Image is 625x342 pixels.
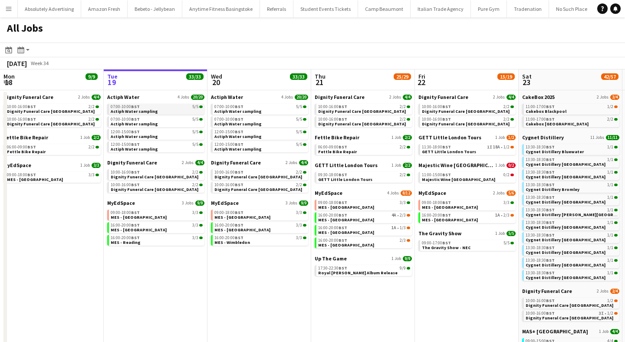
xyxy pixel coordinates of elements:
[293,0,358,17] button: Student Events Tickets
[422,121,510,127] span: Dignity Funeral Care Southampton
[418,190,446,196] span: MyEdSpace
[400,201,406,205] span: 3/3
[299,201,308,206] span: 9/9
[111,210,203,220] a: 09:00-18:00BST3/3MES - [GEOGRAPHIC_DATA]
[211,94,308,159] div: Actiph Water4 Jobs20/2007:00-10:00BST5/5Actiph Water sampling07:00-10:00BST5/5Actiph Water sampli...
[107,159,204,166] a: Dignity Funeral Care2 Jobs4/4
[315,94,365,100] span: Dignity Funeral Care
[315,190,342,196] span: MyEdSpace
[549,0,595,17] button: No Such Place
[607,170,613,174] span: 1/1
[526,195,555,200] span: 13:30-18:30
[422,177,495,182] span: Majestic Wine Christchurch
[318,121,406,127] span: Dignity Funeral Care Southampton
[526,121,589,127] span: Cakebox Edinburgh
[546,104,555,109] span: BST
[111,183,140,187] span: 10:00-16:00
[318,145,347,149] span: 06:00-09:00
[235,182,243,187] span: BST
[422,116,514,126] a: 10:00-16:00BST2/2Dignity Funeral Care [GEOGRAPHIC_DATA]
[418,190,516,196] a: MyEdSpace2 Jobs5/6
[299,160,308,165] span: 4/4
[315,134,412,141] a: Fettle Bike Repair1 Job2/2
[318,104,410,114] a: 10:00-16:00BST2/2Dignity Funeral Care [GEOGRAPHIC_DATA]
[495,213,500,217] span: 1A
[211,94,243,100] span: Actiph Water
[610,95,619,100] span: 3/4
[607,158,613,162] span: 1/1
[526,194,618,204] a: 13:30-18:30BST1/1Cygnet Distillery [GEOGRAPHIC_DATA]
[211,200,308,247] div: MyEdSpace3 Jobs9/909:00-18:00BST3/3MES - [GEOGRAPHIC_DATA]16:00-20:00BST3/3MES - [GEOGRAPHIC_DATA...
[7,116,99,126] a: 10:00-16:00BST2/2Dignity Funeral Care [GEOGRAPHIC_DATA]
[235,210,243,215] span: BST
[3,94,53,100] span: Dignity Funeral Care
[526,161,605,167] span: Cygnet Distillery Brighton
[107,94,204,100] a: Actiph Water4 Jobs20/20
[418,162,516,168] a: Majestic Wine [GEOGRAPHIC_DATA]1 Job0/2
[296,130,302,134] span: 5/5
[111,210,140,215] span: 09:00-18:00
[7,149,46,155] span: Fettle Bike Repair
[607,183,613,187] span: 1/1
[107,94,204,159] div: Actiph Water4 Jobs20/2007:00-10:00BST5/5Actiph Water sampling07:00-10:00BST5/5Actiph Water sampli...
[391,163,401,168] span: 1 Job
[296,105,302,109] span: 5/5
[522,134,619,288] div: Cygnet Distillery11 Jobs11/1113:30-18:30BST1/1Cygnet Distillery Bluewater13:30-18:30BST1/1Cygnet ...
[318,212,410,222] a: 16:00-20:00BST4A•2/3MES - [GEOGRAPHIC_DATA]
[27,172,36,178] span: BST
[526,169,618,179] a: 13:30-18:30BST1/1Cygnet Distillery [GEOGRAPHIC_DATA]
[111,141,203,151] a: 12:00-15:00BST5/5Actiph Water sampling
[3,94,101,134] div: Dignity Funeral Care2 Jobs4/410:00-16:00BST2/2Dignity Funeral Care [GEOGRAPHIC_DATA]10:00-16:00BS...
[546,194,555,200] span: BST
[214,116,306,126] a: 07:00-10:00BST5/5Actiph Water sampling
[401,191,412,196] span: 8/12
[503,117,510,122] span: 2/2
[400,213,406,217] span: 2/3
[546,169,555,175] span: BST
[389,95,401,100] span: 2 Jobs
[295,95,308,100] span: 20/20
[3,94,101,100] a: Dignity Funeral Care2 Jobs4/4
[296,117,302,122] span: 5/5
[7,173,36,177] span: 09:00-18:00
[607,117,613,122] span: 2/2
[507,135,516,140] span: 1/2
[315,162,378,168] span: GETT Little London Tours
[107,200,204,206] a: MyEdSpace3 Jobs9/9
[214,174,302,180] span: Dignity Funeral Care Aberdeen
[526,158,555,162] span: 13:30-18:30
[111,129,203,139] a: 12:00-15:00BST5/5Actiph Water sampling
[522,134,619,141] a: Cygnet Distillery11 Jobs11/11
[526,207,618,217] a: 13:30-18:30BST1/1Cygnet Distillery [PERSON_NAME][GEOGRAPHIC_DATA]
[503,105,510,109] span: 2/2
[131,182,140,187] span: BST
[111,121,158,127] span: Actiph Water sampling
[318,116,410,126] a: 10:00-16:00BST2/2Dignity Funeral Care [GEOGRAPHIC_DATA]
[315,190,412,196] a: MyEdSpace4 Jobs8/12
[526,117,555,122] span: 11:00-17:00
[178,95,189,100] span: 4 Jobs
[214,169,306,179] a: 10:00-16:00BST2/2Dignity Funeral Care [GEOGRAPHIC_DATA]
[422,173,451,177] span: 11:00-15:00
[182,160,194,165] span: 2 Jobs
[192,142,198,147] span: 5/5
[3,134,101,162] div: Fettle Bike Repair1 Job2/206:00-09:00BST2/2Fettle Bike Repair
[131,129,140,135] span: BST
[235,116,243,122] span: BST
[191,95,204,100] span: 20/20
[526,170,555,174] span: 13:30-18:30
[422,144,514,154] a: 11:30-18:00BST1I18A•1/2GETT Little London Tours
[7,105,36,109] span: 10:00-16:00
[214,210,306,220] a: 09:00-18:00BST3/3MES - [GEOGRAPHIC_DATA]
[606,135,619,140] span: 11/11
[131,104,140,109] span: BST
[92,135,101,140] span: 2/2
[235,141,243,147] span: BST
[131,116,140,122] span: BST
[131,210,140,215] span: BST
[89,117,95,122] span: 2/2
[214,117,243,122] span: 07:00-10:00
[214,187,302,192] span: Dignity Funeral Care Southampton
[526,145,555,149] span: 13:30-18:30
[526,187,579,192] span: Cygnet Distillery Bromley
